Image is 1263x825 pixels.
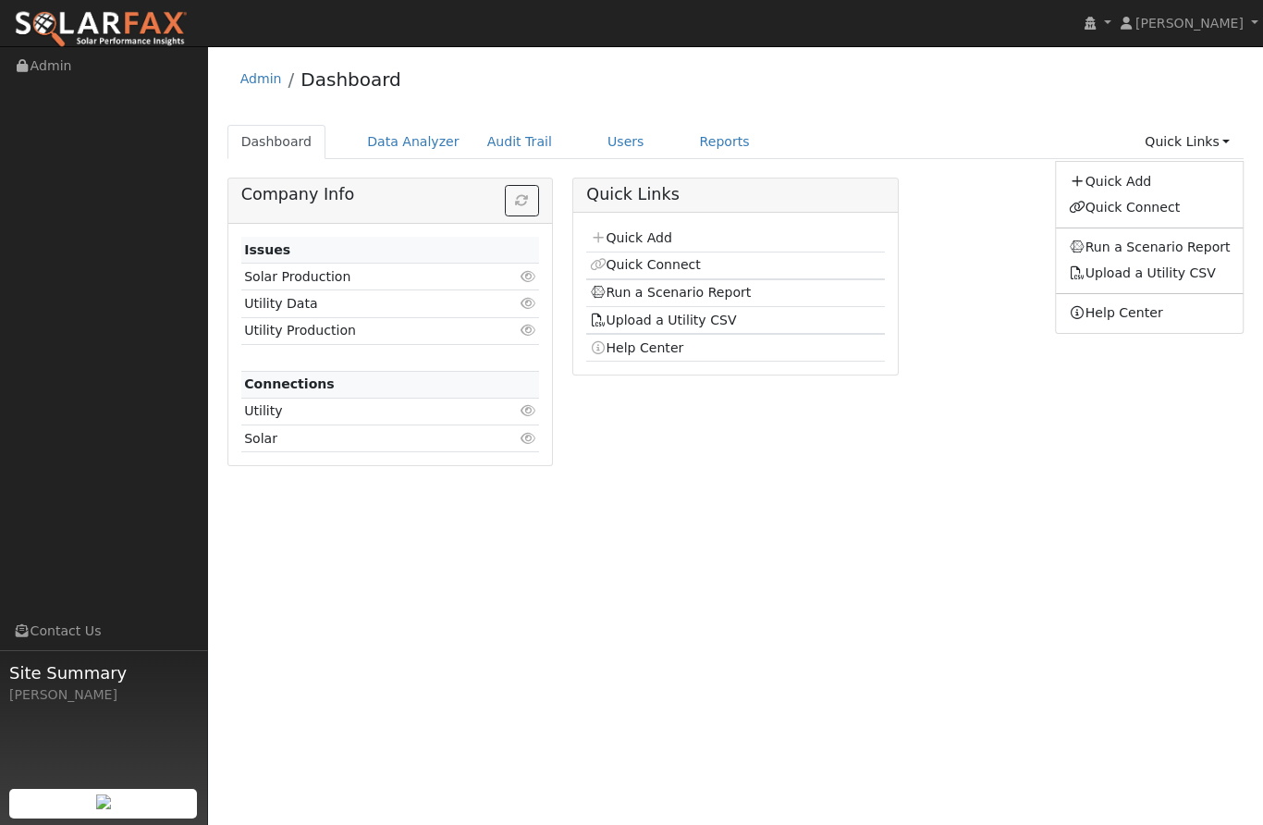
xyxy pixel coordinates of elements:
h5: Company Info [241,185,539,204]
td: Utility [241,398,491,425]
a: Data Analyzer [353,125,473,159]
a: Help Center [590,340,684,355]
a: Upload a Utility CSV [1069,265,1216,280]
a: Dashboard [300,68,401,91]
h5: Quick Links [586,185,884,204]
span: Site Summary [9,660,198,685]
a: Audit Trail [473,125,566,159]
a: Reports [686,125,764,159]
td: Utility Data [241,290,491,317]
strong: Issues [244,242,290,257]
a: Help Center [1056,301,1244,326]
i: Click to view [520,270,536,283]
a: Quick Add [1056,168,1244,194]
i: Click to view [520,432,536,445]
a: Quick Connect [1056,194,1244,220]
a: Run a Scenario Report [1056,235,1244,261]
i: Click to view [520,297,536,310]
td: Solar [241,425,491,452]
a: Quick Connect [590,257,701,272]
div: [PERSON_NAME] [9,685,198,705]
i: Click to view [520,324,536,337]
a: Run a Scenario Report [590,285,752,300]
td: Utility Production [241,317,491,344]
strong: Connections [244,376,335,391]
a: Dashboard [227,125,326,159]
a: Quick Links [1131,125,1244,159]
td: Solar Production [241,264,491,290]
a: Users [594,125,658,159]
img: retrieve [96,794,111,809]
span: [PERSON_NAME] [1135,16,1244,31]
img: SolarFax [14,10,188,49]
a: Admin [240,71,282,86]
a: Quick Add [590,230,672,245]
a: Upload a Utility CSV [590,313,737,327]
i: Click to view [520,404,536,417]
